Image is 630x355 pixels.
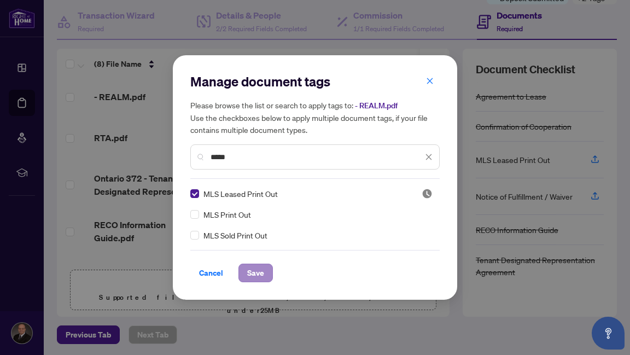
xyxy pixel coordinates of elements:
[422,188,433,199] img: status
[190,99,440,136] h5: Please browse the list or search to apply tags to: Use the checkboxes below to apply multiple doc...
[592,317,625,350] button: Open asap
[355,101,398,110] span: - REALM.pdf
[422,188,433,199] span: Pending Review
[190,264,232,282] button: Cancel
[190,73,440,90] h2: Manage document tags
[203,208,251,220] span: MLS Print Out
[203,188,278,200] span: MLS Leased Print Out
[426,77,434,85] span: close
[199,264,223,282] span: Cancel
[425,153,433,161] span: close
[247,264,264,282] span: Save
[238,264,273,282] button: Save
[203,229,267,241] span: MLS Sold Print Out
